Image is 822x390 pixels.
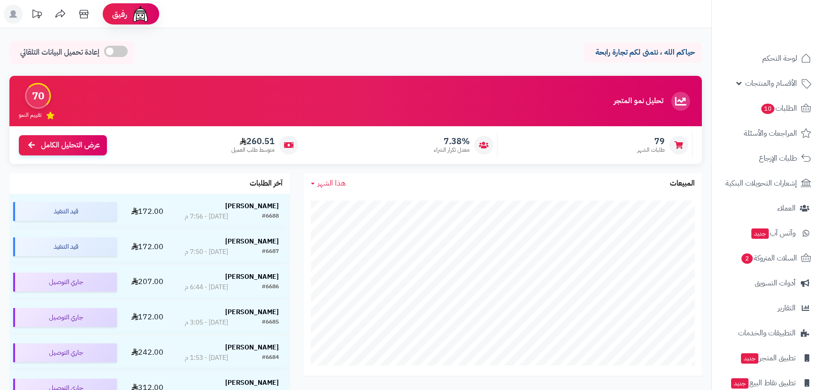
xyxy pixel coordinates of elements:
div: #6688 [262,212,279,221]
a: تطبيق المتجرجديد [717,347,816,369]
span: متوسط طلب العميل [231,146,275,154]
td: 242.00 [121,335,174,370]
td: 172.00 [121,300,174,335]
a: السلات المتروكة2 [717,247,816,269]
div: #6687 [262,247,279,257]
h3: المبيعات [670,179,695,188]
span: إعادة تحميل البيانات التلقائي [20,47,99,58]
div: #6684 [262,353,279,363]
span: جديد [731,378,749,389]
span: التقارير [778,301,796,315]
span: السلات المتروكة [741,252,797,265]
span: جديد [741,353,758,364]
span: طلبات الإرجاع [759,152,797,165]
div: [DATE] - 7:50 م [185,247,228,257]
span: المراجعات والأسئلة [744,127,797,140]
span: تقييم النمو [19,111,41,119]
span: 10 [761,104,774,114]
h3: آخر الطلبات [250,179,283,188]
span: 79 [637,136,665,146]
div: جاري التوصيل [13,343,117,362]
a: التطبيقات والخدمات [717,322,816,344]
span: وآتس آب [750,227,796,240]
span: لوحة التحكم [762,52,797,65]
h3: تحليل نمو المتجر [614,97,663,106]
span: جديد [751,228,769,239]
div: قيد التنفيذ [13,237,117,256]
span: 2 [741,253,753,264]
td: 172.00 [121,229,174,264]
a: لوحة التحكم [717,47,816,70]
td: 172.00 [121,194,174,229]
a: المراجعات والأسئلة [717,122,816,145]
div: [DATE] - 6:44 م [185,283,228,292]
strong: [PERSON_NAME] [225,378,279,388]
a: عرض التحليل الكامل [19,135,107,155]
div: #6686 [262,283,279,292]
div: [DATE] - 3:05 م [185,318,228,327]
span: العملاء [777,202,796,215]
strong: [PERSON_NAME] [225,342,279,352]
strong: [PERSON_NAME] [225,272,279,282]
div: [DATE] - 7:56 م [185,212,228,221]
span: رفيق [112,8,127,20]
div: #6685 [262,318,279,327]
span: معدل تكرار الشراء [434,146,470,154]
a: وآتس آبجديد [717,222,816,244]
img: ai-face.png [131,5,150,24]
span: عرض التحليل الكامل [41,140,100,151]
span: تطبيق المتجر [740,351,796,365]
a: أدوات التسويق [717,272,816,294]
span: 7.38% [434,136,470,146]
div: جاري التوصيل [13,308,117,327]
strong: [PERSON_NAME] [225,236,279,246]
span: أدوات التسويق [755,276,796,290]
a: هذا الشهر [311,178,346,189]
div: [DATE] - 1:53 م [185,353,228,363]
span: هذا الشهر [317,178,346,189]
a: إشعارات التحويلات البنكية [717,172,816,195]
span: 260.51 [231,136,275,146]
p: حياكم الله ، نتمنى لكم تجارة رابحة [591,47,695,58]
a: تحديثات المنصة [25,5,49,26]
span: تطبيق نقاط البيع [730,376,796,390]
a: العملاء [717,197,816,219]
strong: [PERSON_NAME] [225,201,279,211]
div: قيد التنفيذ [13,202,117,221]
div: جاري التوصيل [13,273,117,292]
span: الطلبات [760,102,797,115]
a: طلبات الإرجاع [717,147,816,170]
span: التطبيقات والخدمات [738,326,796,340]
span: الأقسام والمنتجات [745,77,797,90]
span: طلبات الشهر [637,146,665,154]
a: الطلبات10 [717,97,816,120]
span: إشعارات التحويلات البنكية [725,177,797,190]
strong: [PERSON_NAME] [225,307,279,317]
td: 207.00 [121,265,174,300]
a: التقارير [717,297,816,319]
